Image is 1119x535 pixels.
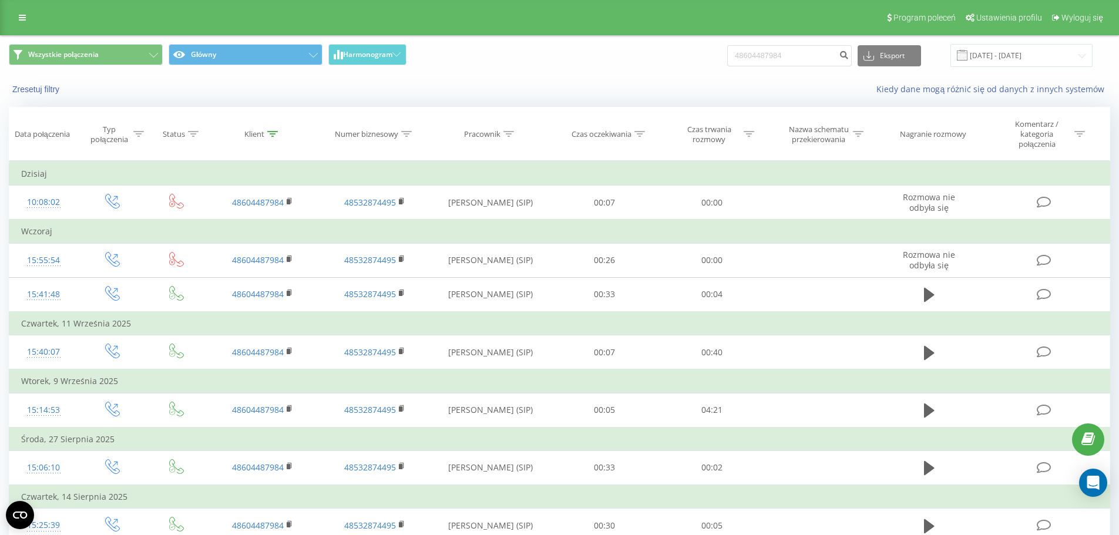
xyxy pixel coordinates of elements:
[900,129,966,139] div: Nagranie rozmowy
[9,44,163,65] button: Wszystkie połączenia
[893,13,956,22] span: Program poleceń
[232,254,284,265] a: 48604487984
[678,125,741,144] div: Czas trwania rozmowy
[658,393,766,428] td: 04:21
[9,312,1110,335] td: Czwartek, 11 Września 2025
[903,249,955,271] span: Rozmowa nie odbyła się
[21,283,66,306] div: 15:41:48
[9,428,1110,451] td: Środa, 27 Sierpnia 2025
[551,277,658,312] td: 00:33
[551,393,658,428] td: 00:05
[431,335,551,370] td: [PERSON_NAME] (SIP)
[21,341,66,364] div: 15:40:07
[344,462,396,473] a: 48532874495
[244,129,264,139] div: Klient
[232,197,284,208] a: 48604487984
[431,186,551,220] td: [PERSON_NAME] (SIP)
[9,220,1110,243] td: Wczoraj
[1003,119,1071,149] div: Komentarz / kategoria połączenia
[6,501,34,529] button: Open CMP widget
[551,243,658,277] td: 00:26
[858,45,921,66] button: Eksport
[551,450,658,485] td: 00:33
[551,186,658,220] td: 00:07
[232,404,284,415] a: 48604487984
[572,129,631,139] div: Czas oczekiwania
[976,13,1042,22] span: Ustawienia profilu
[344,346,396,358] a: 48532874495
[658,335,766,370] td: 00:40
[9,162,1110,186] td: Dzisiaj
[232,346,284,358] a: 48604487984
[1079,469,1107,497] div: Open Intercom Messenger
[787,125,850,144] div: Nazwa schematu przekierowania
[232,288,284,300] a: 48604487984
[21,191,66,214] div: 10:08:02
[658,450,766,485] td: 00:02
[344,254,396,265] a: 48532874495
[15,129,70,139] div: Data połączenia
[343,51,392,59] span: Harmonogram
[169,44,322,65] button: Główny
[1061,13,1103,22] span: Wyloguj się
[28,50,99,59] span: Wszystkie połączenia
[21,249,66,272] div: 15:55:54
[658,277,766,312] td: 00:04
[344,404,396,415] a: 48532874495
[9,84,65,95] button: Zresetuj filtry
[328,44,406,65] button: Harmonogram
[658,186,766,220] td: 00:00
[431,277,551,312] td: [PERSON_NAME] (SIP)
[344,288,396,300] a: 48532874495
[876,83,1110,95] a: Kiedy dane mogą różnić się od danych z innych systemów
[431,393,551,428] td: [PERSON_NAME] (SIP)
[21,456,66,479] div: 15:06:10
[658,243,766,277] td: 00:00
[9,369,1110,393] td: Wtorek, 9 Września 2025
[344,197,396,208] a: 48532874495
[163,129,185,139] div: Status
[464,129,500,139] div: Pracownik
[232,520,284,531] a: 48604487984
[431,243,551,277] td: [PERSON_NAME] (SIP)
[431,450,551,485] td: [PERSON_NAME] (SIP)
[88,125,130,144] div: Typ połączenia
[551,335,658,370] td: 00:07
[232,462,284,473] a: 48604487984
[344,520,396,531] a: 48532874495
[335,129,398,139] div: Numer biznesowy
[21,399,66,422] div: 15:14:53
[727,45,852,66] input: Wyszukiwanie według numeru
[9,485,1110,509] td: Czwartek, 14 Sierpnia 2025
[903,191,955,213] span: Rozmowa nie odbyła się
